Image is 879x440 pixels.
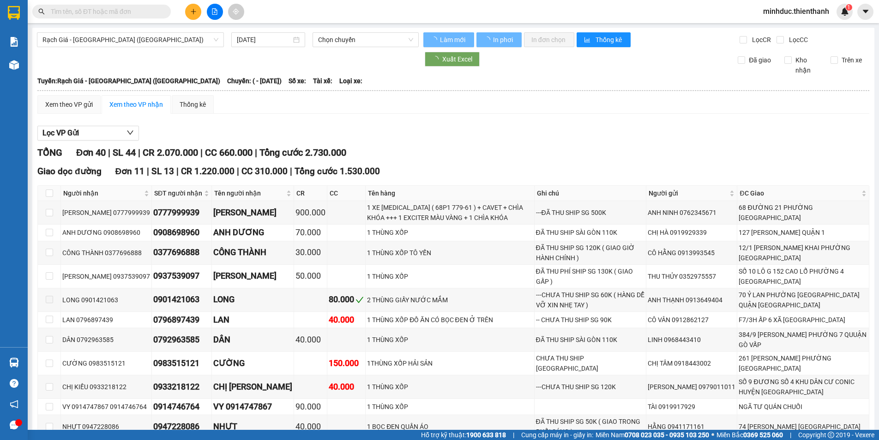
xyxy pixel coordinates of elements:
[295,333,325,346] div: 40.000
[152,265,212,288] td: 0937539097
[213,400,292,413] div: VY 0914747867
[367,358,532,368] div: 1THÙNG XỐP HẢI SẢN
[113,147,136,158] span: SL 44
[739,422,867,432] div: 74 [PERSON_NAME] [GEOGRAPHIC_DATA]
[536,382,645,392] div: ---CHƯA THU SHIP SG 120K
[153,313,210,326] div: 0796897439
[9,60,19,70] img: warehouse-icon
[213,333,292,346] div: DÂN
[213,226,292,239] div: ANH DƯƠNG
[329,293,364,306] div: 80.000
[513,430,514,440] span: |
[295,269,325,282] div: 50.000
[711,433,714,437] span: ⚪️
[152,328,212,352] td: 0792963585
[10,379,18,388] span: question-circle
[153,246,210,259] div: 0377696888
[739,290,867,310] div: 70 Ỷ LAN PHƯỜNG [GEOGRAPHIC_DATA] QUẬN [GEOGRAPHIC_DATA]
[329,380,364,393] div: 40.000
[185,4,201,20] button: plus
[521,430,593,440] span: Cung cấp máy in - giấy in:
[367,295,532,305] div: 2 THÙNG GIẤY NƯỚC MẮM
[126,129,134,136] span: down
[440,35,467,45] span: Làm mới
[295,420,325,433] div: 40.000
[290,166,292,177] span: |
[8,6,20,20] img: logo-vxr
[648,208,735,218] div: ANH NINH 0762345671
[739,330,867,350] div: 384/9 [PERSON_NAME] PHƯỜNG 7 QUUẬN GÒ VẤP
[431,37,439,43] span: loading
[213,380,292,393] div: CHỊ [PERSON_NAME]
[536,353,645,373] div: CHƯA THU SHIP [GEOGRAPHIC_DATA]
[207,4,223,20] button: file-add
[151,166,174,177] span: SL 13
[153,206,210,219] div: 0777999939
[857,4,873,20] button: caret-down
[847,4,850,11] span: 1
[648,248,735,258] div: CÔ HẰNG 0913993545
[367,315,532,325] div: 1 THÙNG XỐP ĐỒ ĂN CÓ BỌC ĐEN Ở TRÊN
[716,430,783,440] span: Miền Bắc
[649,188,728,198] span: Người gửi
[190,8,197,15] span: plus
[846,4,852,11] sup: 1
[828,432,834,438] span: copyright
[143,147,198,158] span: CR 2.070.000
[37,126,139,141] button: Lọc VP Gửi
[295,226,325,239] div: 70.000
[241,166,288,177] span: CC 310.000
[176,166,179,177] span: |
[648,295,735,305] div: ANH THẠNH 0913649404
[536,416,645,437] div: ĐÃ THU SHIP SG 50K ( GIAO TRONG BUỔI SÁNG )
[792,55,824,75] span: Kho nhận
[227,76,282,86] span: Chuyến: ( - [DATE])
[648,382,735,392] div: [PERSON_NAME] 0979011011
[62,402,150,412] div: VY 0914747867 0914746764
[152,312,212,328] td: 0796897439
[62,208,150,218] div: [PERSON_NAME] 0777999939
[329,313,364,326] div: 40.000
[212,225,294,241] td: ANH DƯƠNG
[536,227,645,238] div: ĐÃ THU SHIP SÀI GÒN 110K
[596,35,623,45] span: Thống kê
[366,186,534,201] th: Tên hàng
[213,420,292,433] div: NHỰT
[152,399,212,415] td: 0914746764
[838,55,866,65] span: Trên xe
[367,402,532,412] div: 1 THÙNG XỐP
[648,358,735,368] div: CHỊ TÂM 0918443002
[153,269,210,282] div: 0937539097
[152,225,212,241] td: 0908698960
[153,293,210,306] div: 0901421063
[295,206,325,219] div: 900.000
[115,166,145,177] span: Đơn 11
[76,147,106,158] span: Đơn 40
[37,77,220,85] b: Tuyến: Rạch Giá - [GEOGRAPHIC_DATA] ([GEOGRAPHIC_DATA])
[745,55,775,65] span: Đã giao
[181,166,235,177] span: CR 1.220.000
[625,431,709,439] strong: 0708 023 035 - 0935 103 250
[327,186,366,201] th: CC
[861,7,870,16] span: caret-down
[743,431,783,439] strong: 0369 525 060
[154,188,202,198] span: SĐT người nhận
[536,290,645,310] div: ---CHƯA THU SHIP SG 60K ( HÀNG DỂ VỠ XIN NHẸ TAY )
[259,147,346,158] span: Tổng cước 2.730.000
[476,32,522,47] button: In phơi
[739,243,867,263] div: 12/1 [PERSON_NAME] KHAI PHƯỜNG [GEOGRAPHIC_DATA]
[367,248,532,258] div: 1 THÙNG XỐP TÔ YẾN
[367,227,532,238] div: 1 THÙNG XỐP
[212,265,294,288] td: BẢO THIỆN
[213,293,292,306] div: LONG
[493,35,514,45] span: In phơi
[205,147,253,158] span: CC 660.000
[295,400,325,413] div: 90.000
[425,52,480,67] button: Xuất Excel
[289,76,306,86] span: Số xe:
[790,430,791,440] span: |
[152,415,212,439] td: 0947228086
[62,358,150,368] div: CƯỜNG 0983515121
[62,335,150,345] div: DÂN 0792963585
[212,312,294,328] td: LAN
